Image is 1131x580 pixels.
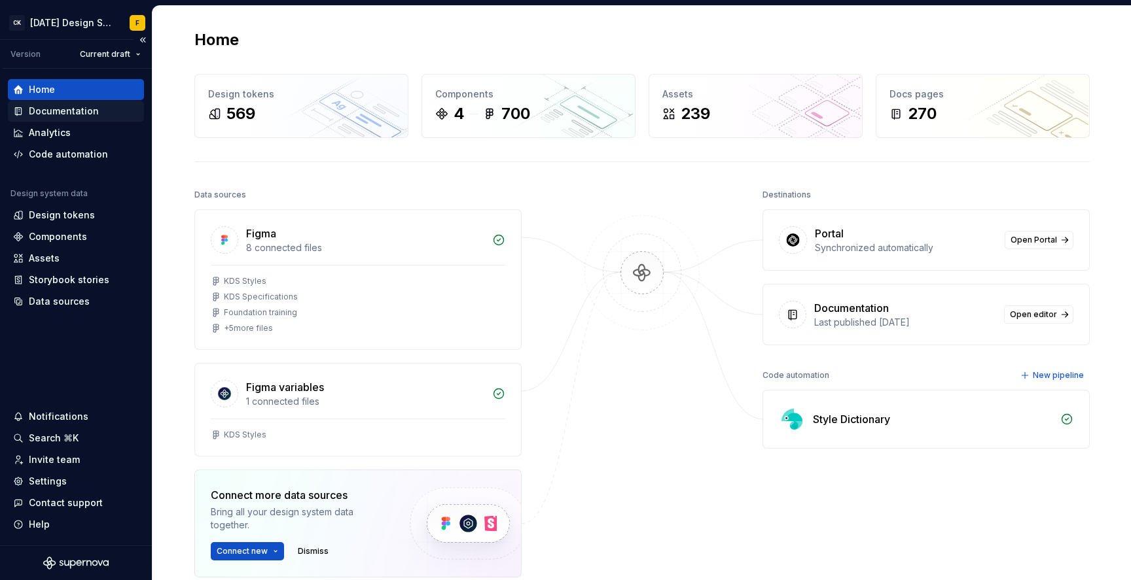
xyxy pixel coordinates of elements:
[3,9,149,37] button: CK[DATE] Design SystemF
[763,366,829,384] div: Code automation
[1004,305,1073,324] a: Open editor
[501,103,530,124] div: 700
[8,471,144,492] a: Settings
[29,148,108,161] div: Code automation
[246,226,276,241] div: Figma
[30,16,114,29] div: [DATE] Design System
[10,188,88,199] div: Design system data
[8,406,144,427] button: Notifications
[194,363,522,456] a: Figma variables1 connected filesKDS Styles
[29,432,79,445] div: Search ⌘K
[814,300,889,316] div: Documentation
[224,292,298,302] div: KDS Specifications
[224,323,273,333] div: + 5 more files
[649,74,863,138] a: Assets239
[194,74,408,138] a: Design tokens569
[1016,366,1090,384] button: New pipeline
[29,230,87,243] div: Components
[813,411,890,427] div: Style Dictionary
[8,492,144,513] button: Contact support
[1011,235,1057,245] span: Open Portal
[435,88,622,101] div: Components
[8,291,144,312] a: Data sources
[226,103,255,124] div: 569
[29,475,67,488] div: Settings
[29,209,95,222] div: Design tokens
[29,252,60,265] div: Assets
[29,496,103,509] div: Contact support
[8,101,144,122] a: Documentation
[246,379,324,395] div: Figma variables
[194,186,246,204] div: Data sources
[889,88,1076,101] div: Docs pages
[8,248,144,269] a: Assets
[1010,309,1057,320] span: Open editor
[29,453,80,466] div: Invite team
[194,209,522,350] a: Figma8 connected filesKDS StylesKDS SpecificationsFoundation training+5more files
[876,74,1090,138] a: Docs pages270
[211,542,284,560] button: Connect new
[908,103,937,124] div: 270
[9,15,25,31] div: CK
[8,144,144,165] a: Code automation
[246,241,484,254] div: 8 connected files
[211,487,387,503] div: Connect more data sources
[29,126,71,139] div: Analytics
[135,18,139,28] div: F
[208,88,395,101] div: Design tokens
[8,449,144,470] a: Invite team
[80,49,130,60] span: Current draft
[454,103,465,124] div: 4
[8,122,144,143] a: Analytics
[43,556,109,570] svg: Supernova Logo
[8,226,144,247] a: Components
[29,518,50,531] div: Help
[8,514,144,535] button: Help
[422,74,636,138] a: Components4700
[662,88,849,101] div: Assets
[10,49,41,60] div: Version
[29,410,88,423] div: Notifications
[1005,231,1073,249] a: Open Portal
[194,29,239,50] h2: Home
[29,273,109,286] div: Storybook stories
[8,79,144,100] a: Home
[29,83,55,96] div: Home
[29,105,99,118] div: Documentation
[224,430,266,440] div: KDS Styles
[814,316,996,329] div: Last published [DATE]
[224,307,297,318] div: Foundation training
[815,226,844,241] div: Portal
[8,428,144,449] button: Search ⌘K
[8,205,144,226] a: Design tokens
[8,269,144,290] a: Storybook stories
[681,103,710,124] div: 239
[1033,370,1084,381] span: New pipeline
[224,276,266,286] div: KDS Styles
[29,295,90,308] div: Data sources
[815,241,997,254] div: Synchronized automatically
[211,505,387,532] div: Bring all your design system data together.
[292,542,334,560] button: Dismiss
[763,186,811,204] div: Destinations
[134,31,152,49] button: Collapse sidebar
[246,395,484,408] div: 1 connected files
[74,45,147,63] button: Current draft
[298,546,329,556] span: Dismiss
[217,546,268,556] span: Connect new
